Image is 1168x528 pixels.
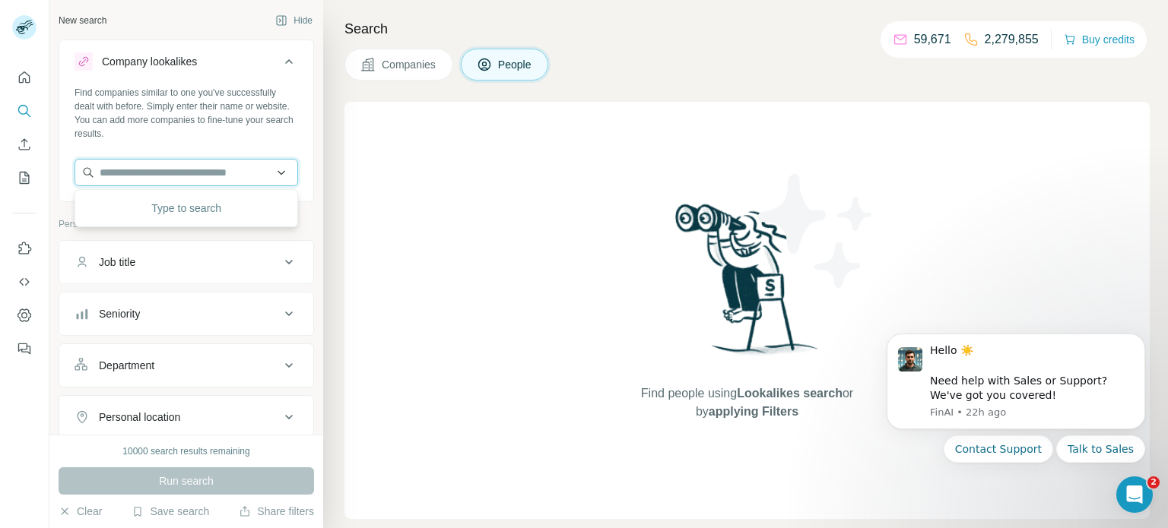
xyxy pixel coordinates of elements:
[1064,29,1135,50] button: Buy credits
[12,97,36,125] button: Search
[12,164,36,191] button: My lists
[78,193,294,223] div: Type to search
[747,163,884,299] img: Surfe Illustration - Stars
[59,43,313,86] button: Company lookalikes
[668,200,827,369] img: Surfe Illustration - Woman searching with binoculars
[12,235,36,262] button: Use Surfe on LinkedIn
[99,255,135,270] div: Job title
[709,405,798,418] span: applying Filters
[102,54,197,69] div: Company lookalikes
[59,14,106,27] div: New search
[344,18,1150,40] h4: Search
[914,30,951,49] p: 59,671
[59,504,102,519] button: Clear
[265,9,323,32] button: Hide
[99,409,180,425] div: Personal location
[59,244,313,280] button: Job title
[132,504,209,519] button: Save search
[498,57,533,72] span: People
[1147,476,1160,488] span: 2
[12,268,36,296] button: Use Surfe API
[99,306,140,321] div: Seniority
[1116,476,1153,513] iframe: Intercom live chat
[59,296,313,332] button: Seniority
[12,131,36,158] button: Enrich CSV
[382,57,437,72] span: Companies
[59,217,314,231] p: Personal information
[99,358,154,373] div: Department
[625,384,868,421] span: Find people using or by
[75,86,298,141] div: Find companies similar to one you've successfully dealt with before. Simply enter their name or w...
[12,302,36,329] button: Dashboard
[737,387,843,400] span: Lookalikes search
[122,444,249,458] div: 10000 search results remaining
[12,335,36,362] button: Feedback
[985,30,1039,49] p: 2,279,855
[59,399,313,435] button: Personal location
[864,315,1168,520] iframe: Intercom notifications message
[239,504,314,519] button: Share filters
[12,64,36,91] button: Quick start
[59,347,313,384] button: Department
